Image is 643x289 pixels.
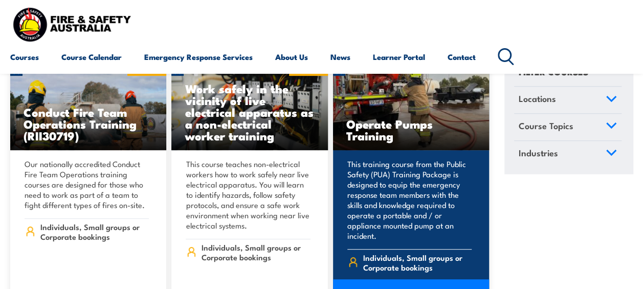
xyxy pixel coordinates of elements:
[363,253,472,272] span: Individuals, Small groups or Corporate bookings
[373,45,425,69] a: Learner Portal
[61,45,122,69] a: Course Calendar
[519,146,558,159] span: Industries
[275,45,308,69] a: About Us
[330,45,350,69] a: News
[333,63,489,150] a: Operate Pumps Training
[10,45,39,69] a: Courses
[40,222,149,241] span: Individuals, Small groups or Corporate bookings
[448,45,476,69] a: Contact
[171,63,327,150] a: Work safely in the vicinity of live electrical apparatus as a non-electrical worker training
[25,159,149,210] p: Our nationally accredited Conduct Fire Team Operations training courses are designed for those wh...
[10,63,166,150] a: Conduct Fire Team Operations Training (RII30719)
[186,159,310,231] p: This course teaches non-electrical workers how to work safely near live electrical apparatus. You...
[346,118,476,141] h3: Operate Pumps Training
[24,106,153,141] h3: Conduct Fire Team Operations Training (RII30719)
[144,45,253,69] a: Emergency Response Services
[519,92,556,106] span: Locations
[514,87,622,113] a: Locations
[514,114,622,140] a: Course Topics
[347,159,472,241] p: This training course from the Public Safety (PUA) Training Package is designed to equip the emerg...
[519,119,573,133] span: Course Topics
[10,63,166,150] img: Fire Team Operations
[514,140,622,167] a: Industries
[171,63,327,150] img: Work safely in the vicinity of live electrical apparatus as a non-electrical worker (Distance) TR...
[333,63,489,150] img: Operate Pumps TRAINING
[202,242,311,262] span: Individuals, Small groups or Corporate bookings
[185,82,314,141] h3: Work safely in the vicinity of live electrical apparatus as a non-electrical worker training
